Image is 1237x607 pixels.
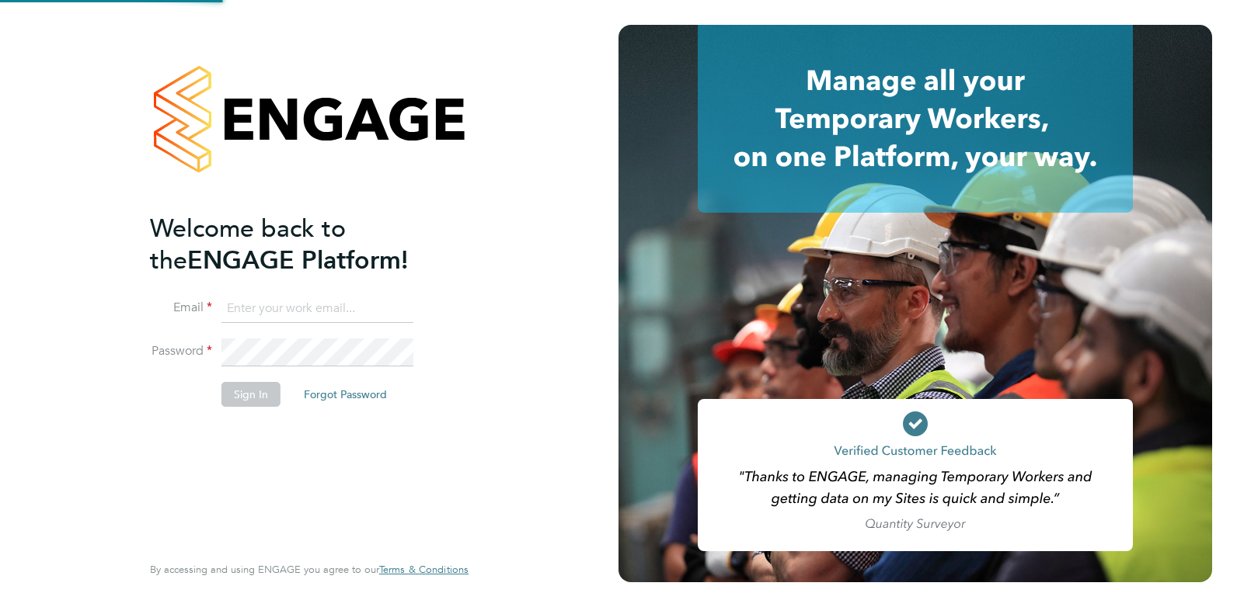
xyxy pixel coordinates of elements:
input: Enter your work email... [221,295,413,323]
span: Welcome back to the [150,213,346,276]
a: Terms & Conditions [379,564,469,576]
button: Sign In [221,382,281,407]
label: Email [150,300,212,316]
button: Forgot Password [291,382,399,407]
label: Password [150,343,212,359]
h2: ENGAGE Platform! [150,213,453,276]
span: Terms & Conditions [379,563,469,576]
span: By accessing and using ENGAGE you agree to our [150,563,469,576]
